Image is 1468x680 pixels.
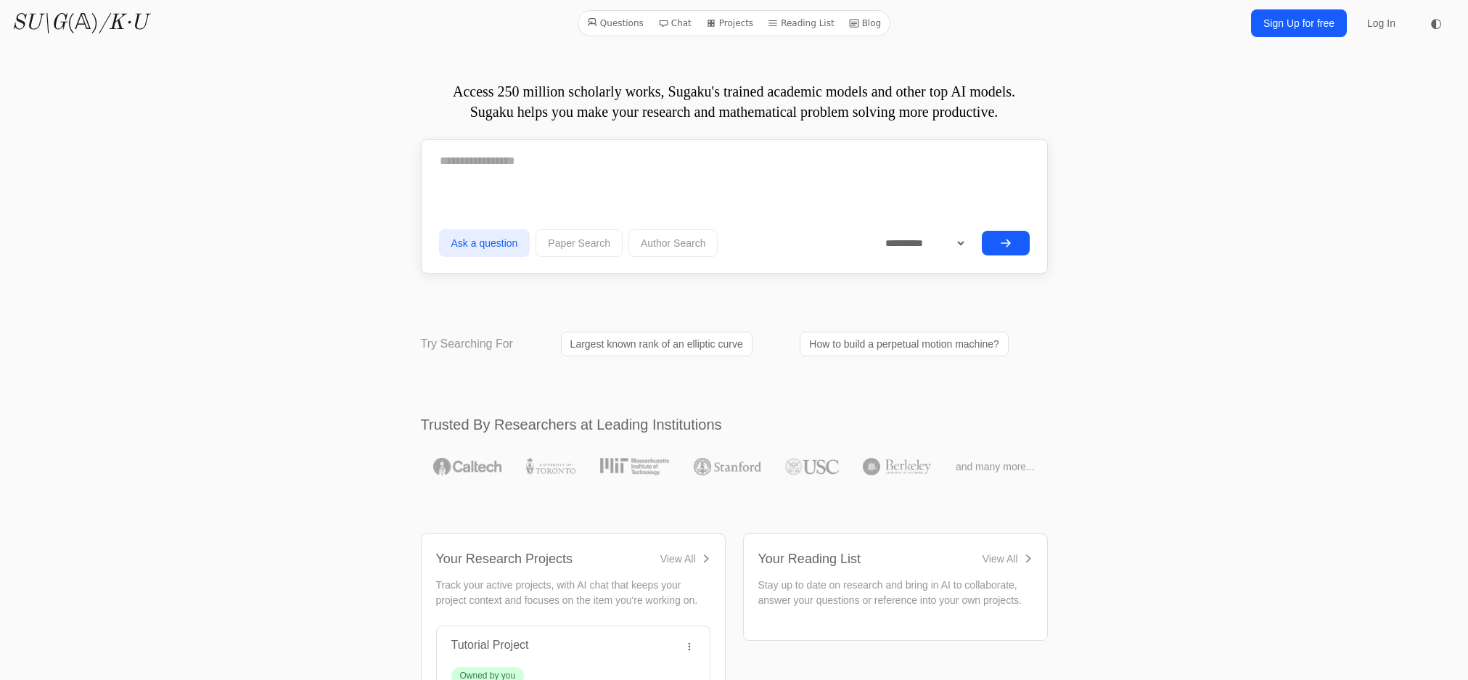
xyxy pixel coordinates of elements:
[983,552,1033,566] a: View All
[758,549,861,569] div: Your Reading List
[863,458,931,475] img: UC Berkeley
[762,14,840,33] a: Reading List
[99,12,147,34] i: /K·U
[983,552,1018,566] div: View All
[700,14,759,33] a: Projects
[1251,9,1347,37] a: Sign Up for free
[581,14,649,33] a: Questions
[800,332,1009,356] a: How to build a perpetual motion machine?
[451,639,529,651] a: Tutorial Project
[12,10,147,36] a: SU\G(𝔸)/K·U
[694,458,761,475] img: Stanford
[660,552,696,566] div: View All
[536,229,623,257] button: Paper Search
[956,459,1035,474] span: and many more...
[652,14,697,33] a: Chat
[785,458,838,475] img: USC
[660,552,710,566] a: View All
[843,14,887,33] a: Blog
[561,332,753,356] a: Largest known rank of an elliptic curve
[421,81,1048,122] p: Access 250 million scholarly works, Sugaku's trained academic models and other top AI models. Sug...
[439,229,530,257] button: Ask a question
[758,578,1033,608] p: Stay up to date on research and bring in AI to collaborate, answer your questions or reference in...
[421,414,1048,435] h2: Trusted By Researchers at Leading Institutions
[526,458,575,475] img: University of Toronto
[1430,17,1442,30] span: ◐
[628,229,718,257] button: Author Search
[1358,10,1404,36] a: Log In
[421,335,513,353] p: Try Searching For
[600,458,669,475] img: MIT
[12,12,67,34] i: SU\G
[1422,9,1451,38] button: ◐
[436,549,573,569] div: Your Research Projects
[433,458,501,475] img: Caltech
[436,578,710,608] p: Track your active projects, with AI chat that keeps your project context and focuses on the item ...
